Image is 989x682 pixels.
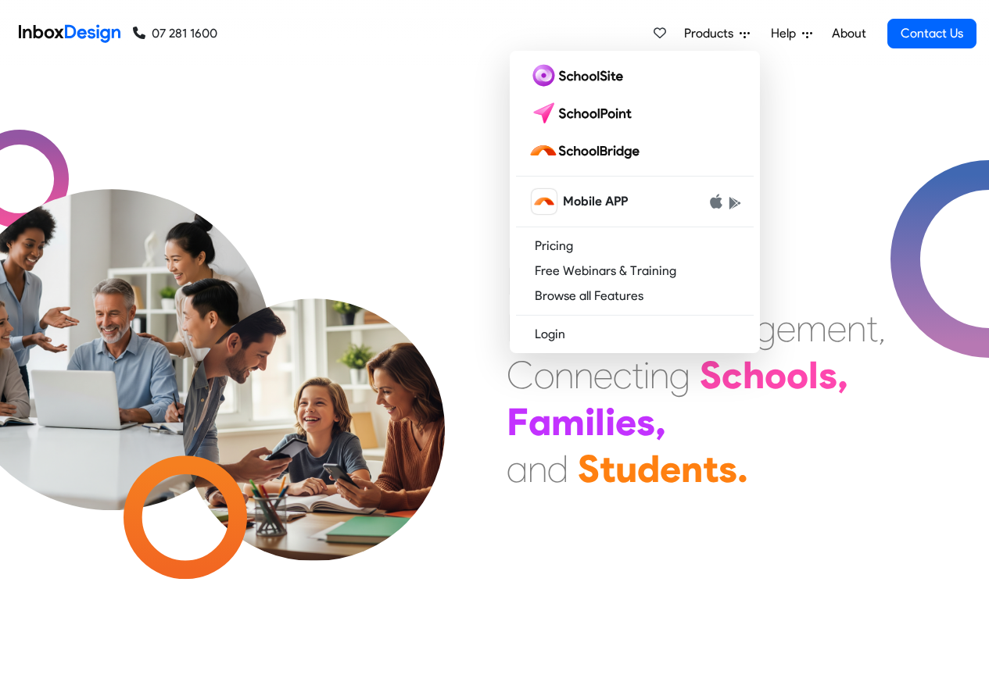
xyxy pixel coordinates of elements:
div: c [613,352,632,398]
div: m [796,305,827,352]
div: o [787,352,808,398]
span: Mobile APP [563,192,628,211]
div: e [776,305,796,352]
span: Help [771,24,802,43]
div: t [600,445,615,492]
div: i [605,398,615,445]
div: h [743,352,765,398]
div: i [585,398,595,445]
div: a [529,398,551,445]
div: Products [510,51,760,353]
div: d [547,445,568,492]
a: Contact Us [887,19,976,48]
div: . [737,445,748,492]
div: l [595,398,605,445]
div: l [808,352,819,398]
div: d [637,445,660,492]
div: E [507,305,526,352]
img: parents_with_child.png [150,234,478,561]
a: Browse all Features [516,284,754,309]
a: schoolbridge icon Mobile APP [516,183,754,220]
div: , [655,398,666,445]
div: , [837,352,848,398]
div: t [866,305,878,352]
div: n [554,352,574,398]
div: t [703,445,718,492]
img: schoolpoint logo [529,101,639,126]
div: s [718,445,737,492]
span: Products [684,24,740,43]
div: , [878,305,886,352]
div: i [643,352,650,398]
div: S [578,445,600,492]
div: a [507,445,528,492]
a: About [827,18,870,49]
div: Maximising Efficient & Engagement, Connecting Schools, Families, and Students. [507,258,886,492]
div: c [722,352,743,398]
a: 07 281 1600 [133,24,217,43]
div: g [755,305,776,352]
div: e [660,445,681,492]
div: n [650,352,669,398]
div: M [507,258,537,305]
div: n [574,352,593,398]
div: n [681,445,703,492]
div: s [636,398,655,445]
div: o [765,352,787,398]
img: schoolsite logo [529,63,629,88]
div: g [669,352,690,398]
div: m [551,398,585,445]
div: e [593,352,613,398]
a: Login [516,322,754,347]
a: Pricing [516,234,754,259]
div: s [819,352,837,398]
div: e [827,305,847,352]
div: e [615,398,636,445]
div: u [615,445,637,492]
div: F [507,398,529,445]
img: schoolbridge logo [529,138,646,163]
div: S [700,352,722,398]
a: Free Webinars & Training [516,259,754,284]
a: Help [765,18,819,49]
a: Products [678,18,756,49]
div: t [632,352,643,398]
div: n [847,305,866,352]
div: n [528,445,547,492]
div: C [507,352,534,398]
div: o [534,352,554,398]
img: schoolbridge icon [532,189,557,214]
